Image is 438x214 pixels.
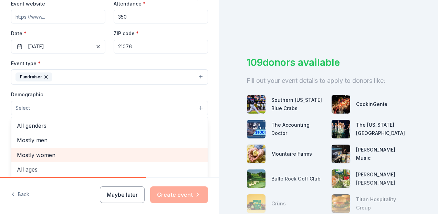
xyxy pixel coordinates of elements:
[17,165,202,174] span: All ages
[17,136,202,145] span: Mostly men
[15,104,30,112] span: Select
[17,121,202,130] span: All genders
[11,117,208,200] div: Select
[17,150,202,159] span: Mostly women
[11,101,208,115] button: Select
